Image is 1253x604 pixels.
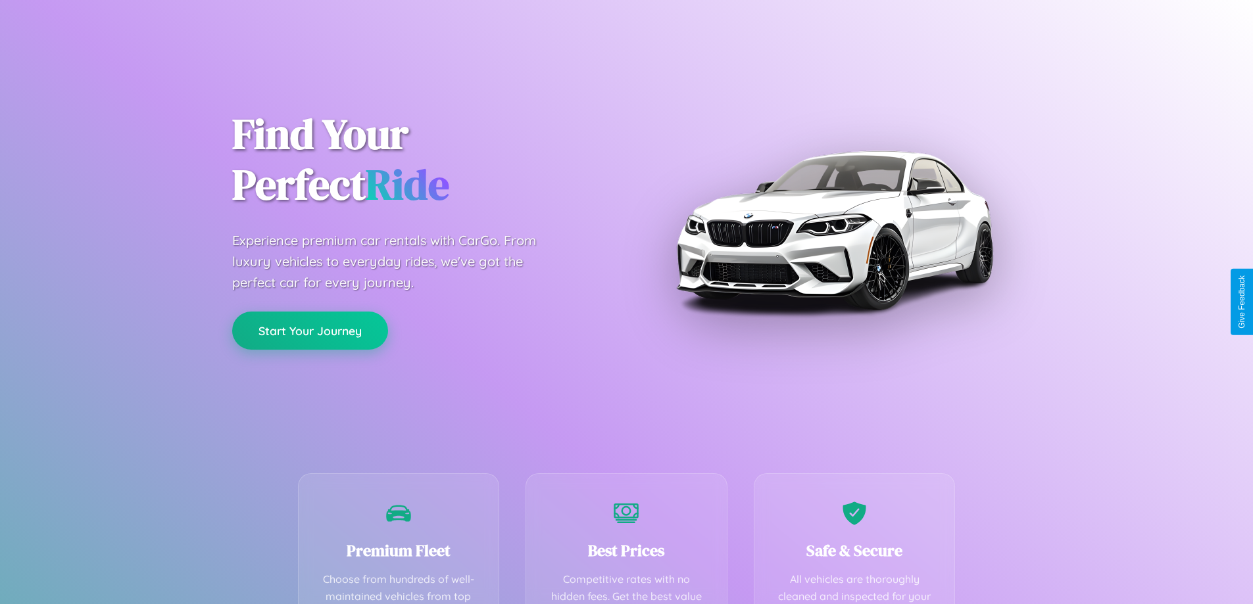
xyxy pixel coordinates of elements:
div: Give Feedback [1237,275,1246,329]
h3: Best Prices [546,540,707,561]
h3: Premium Fleet [318,540,479,561]
img: Premium BMW car rental vehicle [670,66,998,394]
p: Experience premium car rentals with CarGo. From luxury vehicles to everyday rides, we've got the ... [232,230,561,293]
h1: Find Your Perfect [232,109,607,210]
button: Start Your Journey [232,312,388,350]
span: Ride [366,156,449,213]
h3: Safe & Secure [774,540,935,561]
